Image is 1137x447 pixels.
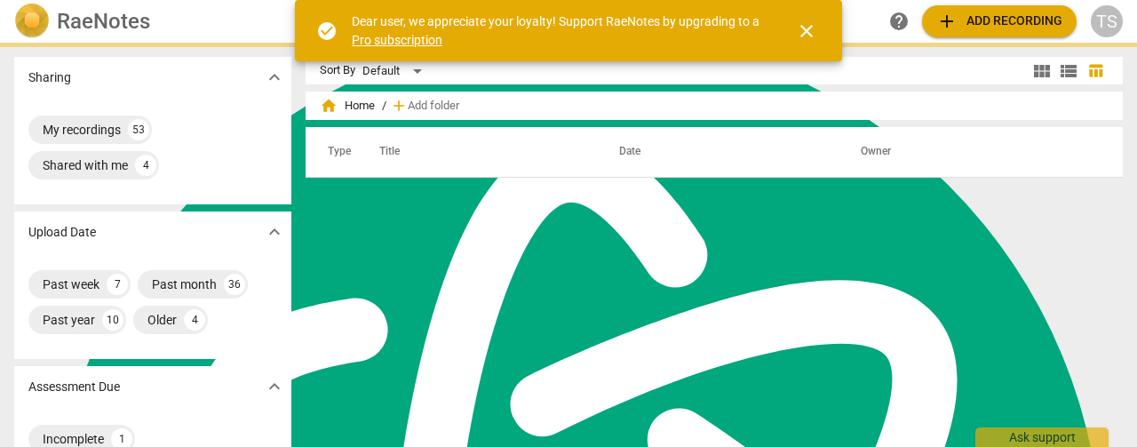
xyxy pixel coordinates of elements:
[883,5,915,37] a: Help
[936,11,958,32] span: add
[264,67,285,88] span: expand_more
[352,12,764,49] div: Dear user, we appreciate your loyalty! Support RaeNotes by upgrading to a
[261,219,288,245] button: Show more
[264,376,285,397] span: expand_more
[390,97,408,115] span: add
[14,4,288,39] a: LogoRaeNotes
[43,311,95,329] div: Past year
[936,11,1062,32] span: Add recording
[264,221,285,243] span: expand_more
[261,64,288,91] button: Show more
[320,97,375,115] span: Home
[382,100,386,113] span: /
[785,10,828,52] button: Close
[320,64,355,77] div: Sort By
[1087,62,1104,79] span: table_chart
[43,156,128,174] div: Shared with me
[147,311,177,329] div: Older
[975,427,1109,447] div: Ask support
[14,4,50,39] img: Logo
[28,68,71,87] p: Sharing
[57,9,150,34] h2: RaeNotes
[135,155,156,176] div: 4
[261,373,288,400] button: Show more
[358,127,598,177] th: Title
[1091,5,1123,37] button: TS
[1058,60,1079,82] span: view_list
[922,5,1077,37] button: Upload
[152,275,217,293] div: Past month
[1029,58,1055,84] button: Tile view
[1031,60,1053,82] span: view_module
[888,11,910,32] span: help
[408,100,459,113] span: Add folder
[1055,58,1082,84] button: List view
[316,20,338,42] span: check_circle
[598,127,839,177] th: Date
[128,119,149,140] div: 53
[352,33,442,47] a: Pro subscription
[314,127,358,177] th: Type
[1082,58,1109,84] button: Table view
[320,97,338,115] span: home
[796,20,817,42] span: close
[43,275,99,293] div: Past week
[28,223,96,242] p: Upload Date
[224,274,245,295] div: 36
[102,309,123,331] div: 10
[362,57,428,85] div: Default
[184,309,205,331] div: 4
[28,378,120,396] p: Assessment Due
[107,274,128,295] div: 7
[839,127,1104,177] th: Owner
[43,121,121,139] div: My recordings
